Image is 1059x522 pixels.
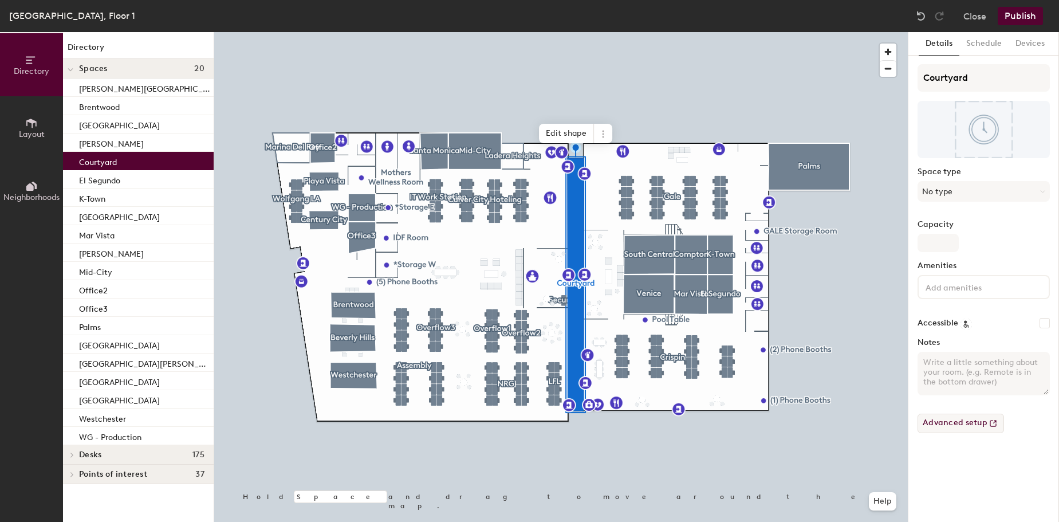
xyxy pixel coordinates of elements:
p: [GEOGRAPHIC_DATA] [79,337,160,351]
label: Space type [918,167,1050,176]
p: WG - Production [79,429,141,442]
img: Undo [915,10,927,22]
div: [GEOGRAPHIC_DATA], Floor 1 [9,9,135,23]
button: Devices [1009,32,1052,56]
button: Publish [998,7,1043,25]
span: Neighborhoods [3,193,60,202]
p: [GEOGRAPHIC_DATA][PERSON_NAME] [79,356,211,369]
img: The space named Courtyard [918,101,1050,158]
span: Layout [19,129,45,139]
p: [PERSON_NAME] [79,136,144,149]
p: [GEOGRAPHIC_DATA] [79,393,160,406]
p: [PERSON_NAME][GEOGRAPHIC_DATA] [79,81,211,94]
h1: Directory [63,41,214,59]
label: Notes [918,338,1050,347]
span: Spaces [79,64,108,73]
p: [GEOGRAPHIC_DATA] [79,374,160,387]
p: Westchester [79,411,126,424]
span: 175 [192,450,204,460]
p: Palms [79,319,101,332]
button: Close [963,7,986,25]
p: K-Town [79,191,105,204]
p: Brentwood [79,99,120,112]
button: Help [869,492,896,511]
p: [GEOGRAPHIC_DATA] [79,209,160,222]
button: Schedule [959,32,1009,56]
p: Courtyard [79,154,117,167]
p: Mar Vista [79,227,115,241]
label: Amenities [918,261,1050,270]
p: [GEOGRAPHIC_DATA] [79,117,160,131]
img: Redo [934,10,945,22]
p: [PERSON_NAME] [79,246,144,259]
label: Capacity [918,220,1050,229]
span: Points of interest [79,470,147,479]
button: Advanced setup [918,414,1004,433]
button: No type [918,181,1050,202]
span: 20 [194,64,204,73]
span: Directory [14,66,49,76]
p: Office2 [79,282,108,296]
span: 37 [195,470,204,479]
span: Desks [79,450,101,460]
span: Edit shape [539,124,594,143]
label: Accessible [918,319,958,328]
p: Mid-City [79,264,112,277]
p: Office3 [79,301,108,314]
p: El Segundo [79,172,120,186]
input: Add amenities [923,280,1026,293]
button: Details [919,32,959,56]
